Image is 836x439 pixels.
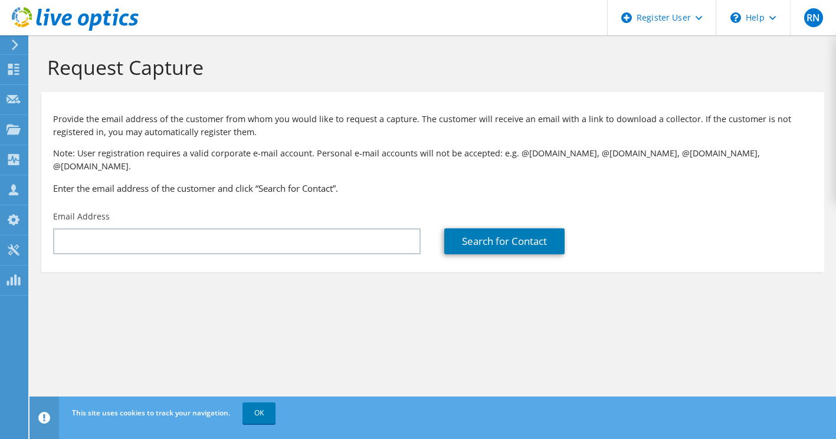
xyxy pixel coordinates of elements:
[72,408,230,418] span: This site uses cookies to track your navigation.
[730,12,741,23] svg: \n
[53,147,812,173] p: Note: User registration requires a valid corporate e-mail account. Personal e-mail accounts will ...
[53,113,812,139] p: Provide the email address of the customer from whom you would like to request a capture. The cust...
[444,228,565,254] a: Search for Contact
[242,402,276,424] a: OK
[47,55,812,80] h1: Request Capture
[53,211,110,222] label: Email Address
[53,182,812,195] h3: Enter the email address of the customer and click “Search for Contact”.
[804,8,823,27] span: RN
